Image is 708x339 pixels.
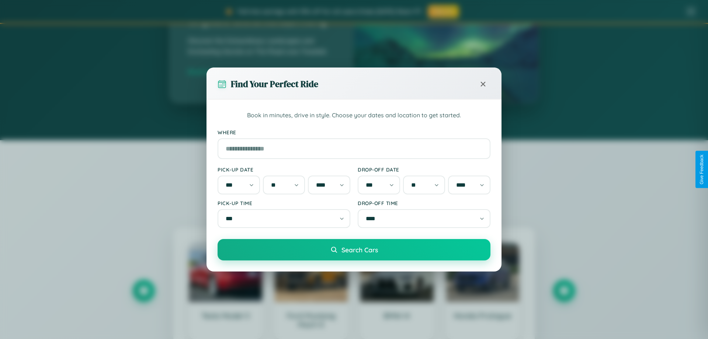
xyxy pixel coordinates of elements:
[358,166,490,173] label: Drop-off Date
[218,111,490,120] p: Book in minutes, drive in style. Choose your dates and location to get started.
[218,166,350,173] label: Pick-up Date
[341,246,378,254] span: Search Cars
[358,200,490,206] label: Drop-off Time
[218,129,490,135] label: Where
[218,200,350,206] label: Pick-up Time
[231,78,318,90] h3: Find Your Perfect Ride
[218,239,490,260] button: Search Cars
